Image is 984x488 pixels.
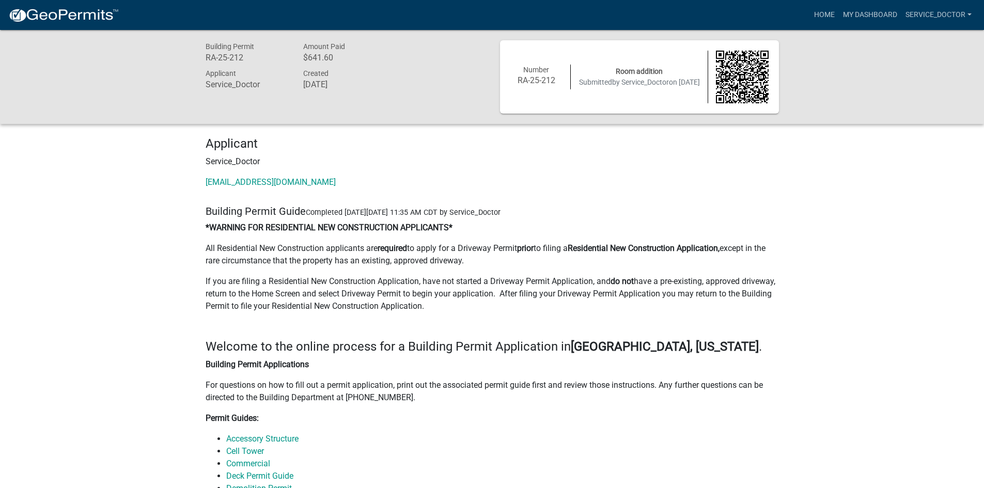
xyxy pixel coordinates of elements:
[571,339,759,354] strong: [GEOGRAPHIC_DATA], [US_STATE]
[568,243,720,253] strong: Residential New Construction Application,
[306,208,501,217] span: Completed [DATE][DATE] 11:35 AM CDT by Service_Doctor
[206,205,779,217] h5: Building Permit Guide
[616,67,663,75] span: Room addition
[579,78,700,86] span: Submitted on [DATE]
[303,53,386,62] h6: $641.60
[226,434,299,444] a: Accessory Structure
[303,42,345,51] span: Amount Paid
[612,78,669,86] span: by Service_Doctor
[523,66,549,74] span: Number
[206,413,259,423] strong: Permit Guides:
[901,5,976,25] a: Service_Doctor
[206,53,288,62] h6: RA-25-212
[206,242,779,267] p: All Residential New Construction applicants are to apply for a Driveway Permit to filing a except...
[303,69,329,77] span: Created
[810,5,839,25] a: Home
[839,5,901,25] a: My Dashboard
[716,51,769,103] img: QR code
[206,69,236,77] span: Applicant
[226,446,264,456] a: Cell Tower
[510,75,563,85] h6: RA-25-212
[206,339,779,354] h4: Welcome to the online process for a Building Permit Application in .
[206,136,779,151] h4: Applicant
[206,275,779,312] p: If you are filing a Residential New Construction Application, have not started a Driveway Permit ...
[226,471,293,481] a: Deck Permit Guide
[206,359,309,369] strong: Building Permit Applications
[378,243,407,253] strong: required
[226,459,270,468] a: Commercial
[517,243,534,253] strong: prior
[206,42,254,51] span: Building Permit
[303,80,386,89] h6: [DATE]
[206,177,336,187] a: [EMAIL_ADDRESS][DOMAIN_NAME]
[206,80,288,89] h6: Service_Doctor
[611,276,634,286] strong: do not
[206,155,779,168] p: Service_Doctor
[206,379,779,404] p: For questions on how to fill out a permit application, print out the associated permit guide firs...
[206,223,452,232] strong: *WARNING FOR RESIDENTIAL NEW CONSTRUCTION APPLICANTS*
